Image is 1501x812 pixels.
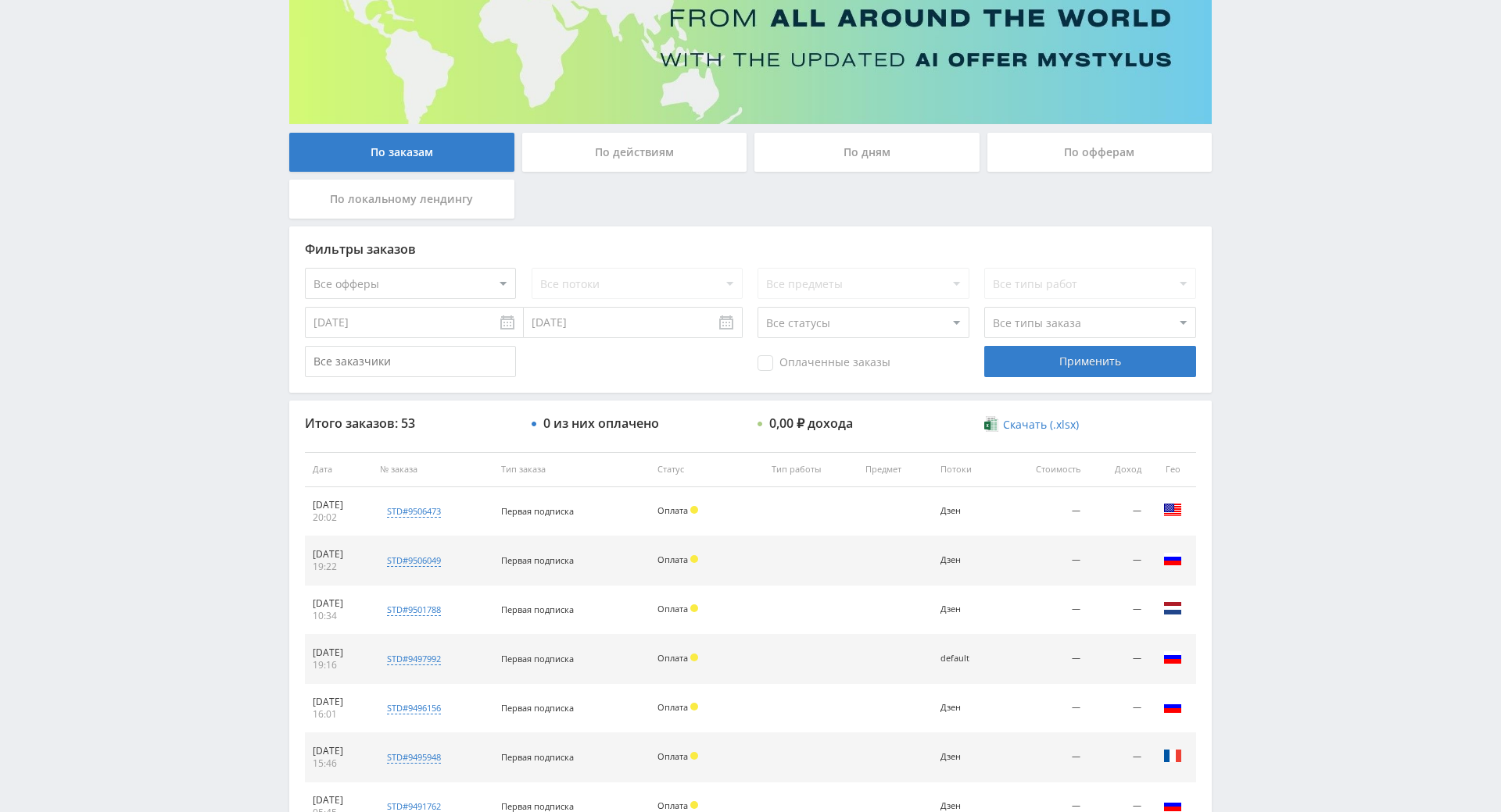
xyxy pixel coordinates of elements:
span: Оплата [657,701,688,713]
span: Холд [690,555,698,563]
th: Доход [1088,452,1149,487]
td: — [1001,733,1088,782]
td: — [1088,684,1149,733]
div: [DATE] [313,499,364,511]
div: Дзен [940,801,993,811]
div: 0 из них оплачено [543,416,659,430]
div: Дзен [940,555,993,565]
th: Стоимость [1001,452,1088,487]
img: fra.png [1163,746,1182,765]
th: Тип заказа [493,452,650,487]
div: std#9495948 [387,751,441,764]
div: [DATE] [313,794,364,807]
span: Холд [690,801,698,809]
div: 19:16 [313,659,364,671]
th: № заказа [372,452,493,487]
img: rus.png [1163,697,1182,716]
span: Первая подписка [501,554,574,566]
div: Дзен [940,604,993,614]
img: nld.png [1163,599,1182,618]
div: std#9506049 [387,554,441,567]
td: — [1088,733,1149,782]
div: [DATE] [313,597,364,610]
th: Потоки [933,452,1001,487]
div: 19:22 [313,561,364,573]
img: xlsx [984,416,998,432]
div: Итого заказов: 53 [305,416,516,430]
div: По дням [754,133,980,172]
div: [DATE] [313,646,364,659]
div: std#9501788 [387,604,441,616]
th: Предмет [858,452,933,487]
span: Холд [690,654,698,661]
span: Оплата [657,800,688,811]
span: Первая подписка [501,751,574,763]
span: Оплата [657,554,688,565]
span: Первая подписка [501,702,574,714]
th: Тип работы [764,452,858,487]
span: Первая подписка [501,604,574,615]
a: Скачать (.xlsx) [984,417,1078,433]
th: Статус [650,452,764,487]
td: — [1001,487,1088,536]
img: rus.png [1163,550,1182,568]
div: 15:46 [313,757,364,770]
span: Оплата [657,603,688,614]
td: — [1088,586,1149,635]
div: 0,00 ₽ дохода [769,416,853,430]
span: Холд [690,703,698,710]
span: Оплата [657,504,688,516]
span: Оплаченные заказы [758,355,890,371]
th: Гео [1149,452,1196,487]
div: Дзен [940,506,993,516]
div: default [940,654,993,664]
span: Скачать (.xlsx) [1003,418,1079,431]
span: Холд [690,604,698,612]
div: Применить [984,346,1195,377]
img: rus.png [1163,648,1182,667]
div: std#9506473 [387,505,441,518]
td: — [1001,536,1088,586]
span: Холд [690,506,698,514]
input: Все заказчики [305,346,516,377]
td: — [1001,586,1088,635]
div: Дзен [940,752,993,762]
span: Первая подписка [501,800,574,812]
div: По действиям [522,133,747,172]
div: 16:01 [313,708,364,721]
div: Фильтры заказов [305,242,1196,256]
img: usa.png [1163,500,1182,519]
span: Первая подписка [501,505,574,517]
div: По локальному лендингу [289,180,514,219]
div: std#9497992 [387,653,441,665]
div: [DATE] [313,745,364,757]
div: По заказам [289,133,514,172]
span: Первая подписка [501,653,574,664]
td: — [1088,536,1149,586]
td: — [1001,684,1088,733]
div: 20:02 [313,511,364,524]
td: — [1088,635,1149,684]
div: std#9496156 [387,702,441,714]
span: Оплата [657,750,688,762]
div: Дзен [940,703,993,713]
div: [DATE] [313,548,364,561]
span: Оплата [657,652,688,664]
div: По офферам [987,133,1213,172]
div: 10:34 [313,610,364,622]
td: — [1001,635,1088,684]
span: Холд [690,752,698,760]
th: Дата [305,452,372,487]
td: — [1088,487,1149,536]
div: [DATE] [313,696,364,708]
